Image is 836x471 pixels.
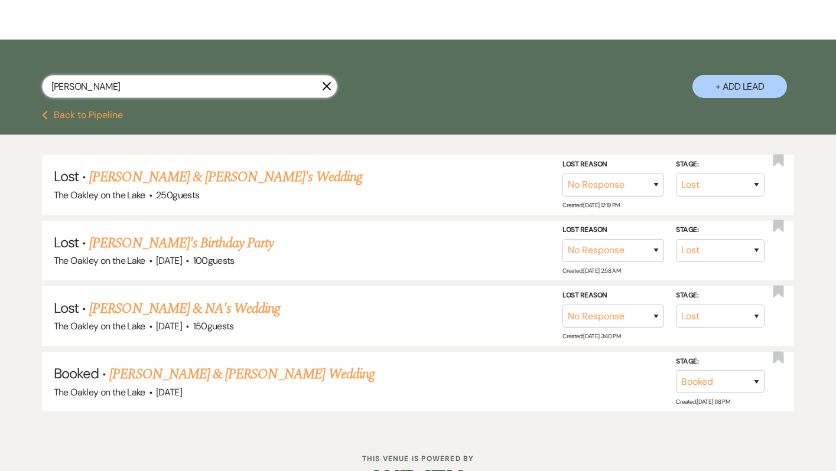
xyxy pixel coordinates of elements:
[676,355,765,368] label: Stage:
[156,254,182,267] span: [DATE]
[562,201,619,209] span: Created: [DATE] 12:19 PM
[109,364,374,385] a: [PERSON_NAME] & [PERSON_NAME] Wedding
[54,299,79,317] span: Lost
[89,166,362,188] a: [PERSON_NAME] & [PERSON_NAME]'s Wedding
[54,320,145,332] span: The Oakley on the Lake
[156,386,182,398] span: [DATE]
[676,289,765,302] label: Stage:
[562,267,620,274] span: Created: [DATE] 2:58 AM
[42,110,123,120] button: Back to Pipeline
[54,364,99,382] span: Booked
[676,398,730,405] span: Created: [DATE] 1:18 PM
[54,233,79,251] span: Lost
[676,158,765,171] label: Stage:
[562,224,664,237] label: Lost Reason
[89,233,274,254] a: [PERSON_NAME]'s Birthday Party
[156,320,182,332] span: [DATE]
[54,254,145,267] span: The Oakley on the Lake
[562,332,620,340] span: Created: [DATE] 3:40 PM
[676,224,765,237] label: Stage:
[692,75,787,98] button: + Add Lead
[156,189,199,201] span: 250 guests
[193,254,235,267] span: 100 guests
[562,289,664,302] label: Lost Reason
[193,320,234,332] span: 150 guests
[54,386,145,398] span: The Oakley on the Lake
[89,298,280,319] a: [PERSON_NAME] & NA's Wedding
[54,167,79,185] span: Lost
[42,75,337,98] input: Search by name, event date, email address or phone number
[54,189,145,201] span: The Oakley on the Lake
[562,158,664,171] label: Lost Reason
